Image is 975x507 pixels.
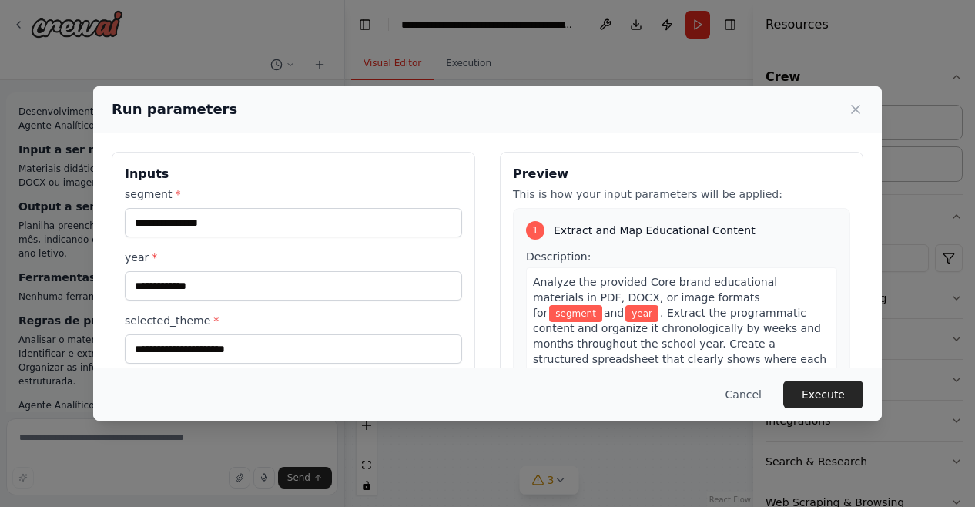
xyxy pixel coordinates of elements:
[513,165,850,183] h3: Preview
[125,165,462,183] h3: Inputs
[783,381,863,408] button: Execute
[625,305,658,322] span: Variable: year
[604,307,624,319] span: and
[513,186,850,202] p: This is how your input parameters will be applied:
[125,186,462,202] label: segment
[554,223,756,238] span: Extract and Map Educational Content
[713,381,774,408] button: Cancel
[112,99,237,120] h2: Run parameters
[125,250,462,265] label: year
[125,313,462,328] label: selected_theme
[526,221,544,240] div: 1
[533,276,777,319] span: Analyze the provided Core brand educational materials in PDF, DOCX, or image formats for
[549,305,602,322] span: Variable: segment
[526,250,591,263] span: Description:
[533,307,826,411] span: . Extract the programmatic content and organize it chronologically by weeks and months throughout...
